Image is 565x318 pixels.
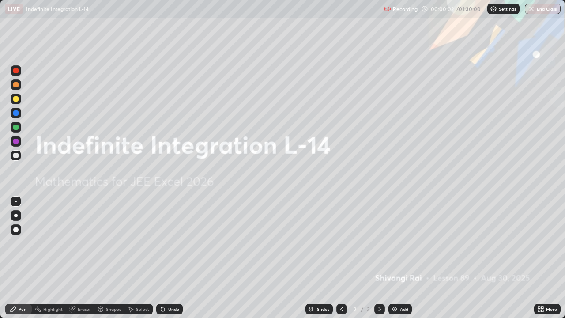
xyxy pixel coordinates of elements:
div: Highlight [43,307,63,311]
img: recording.375f2c34.svg [384,5,391,12]
div: Slides [317,307,329,311]
button: End Class [525,4,561,14]
img: end-class-cross [528,5,535,12]
div: Eraser [78,307,91,311]
div: 2 [350,307,359,312]
div: / [361,307,364,312]
p: Settings [499,7,516,11]
p: Recording [393,6,418,12]
div: 2 [365,305,371,313]
img: class-settings-icons [490,5,497,12]
div: Shapes [106,307,121,311]
div: More [546,307,557,311]
div: Select [136,307,149,311]
div: Undo [168,307,179,311]
img: add-slide-button [391,306,398,313]
div: Pen [19,307,26,311]
div: Add [400,307,408,311]
p: LIVE [8,5,20,12]
p: Indefinite Integration L-14 [26,5,89,12]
